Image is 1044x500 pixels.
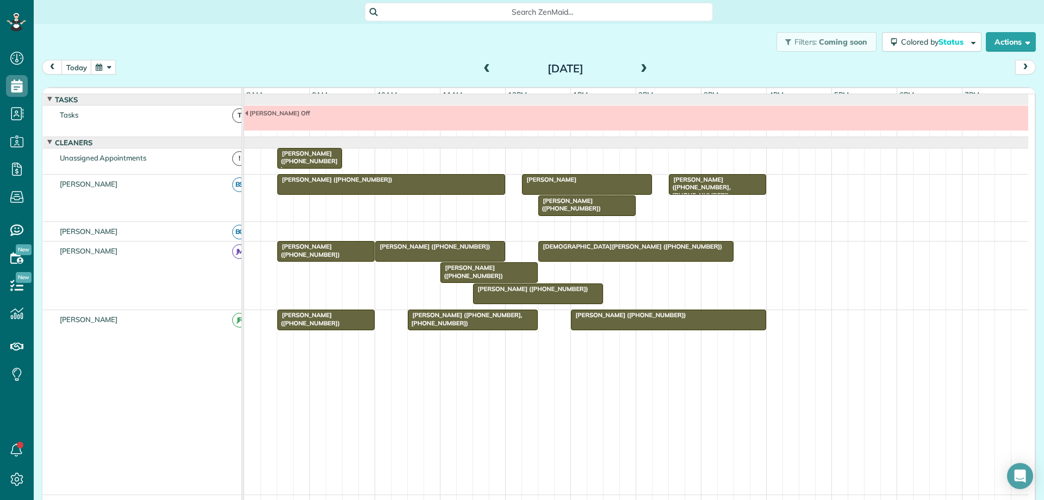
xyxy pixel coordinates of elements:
[58,180,120,188] span: [PERSON_NAME]
[1015,60,1036,75] button: next
[58,315,120,324] span: [PERSON_NAME]
[375,90,400,99] span: 10am
[277,311,340,326] span: [PERSON_NAME] ([PHONE_NUMBER])
[232,151,247,166] span: !
[16,244,32,255] span: New
[538,243,723,250] span: [DEMOGRAPHIC_DATA][PERSON_NAME] ([PHONE_NUMBER])
[939,37,965,47] span: Status
[832,90,851,99] span: 5pm
[58,246,120,255] span: [PERSON_NAME]
[1007,463,1033,489] div: Open Intercom Messenger
[58,227,120,236] span: [PERSON_NAME]
[61,60,92,75] button: today
[53,95,80,104] span: Tasks
[897,90,916,99] span: 6pm
[407,311,523,326] span: [PERSON_NAME] ([PHONE_NUMBER], [PHONE_NUMBER])
[310,90,330,99] span: 9am
[767,90,786,99] span: 4pm
[244,90,264,99] span: 8am
[668,176,731,199] span: [PERSON_NAME] ([PHONE_NUMBER], [PHONE_NUMBER])
[701,90,720,99] span: 3pm
[277,243,340,258] span: [PERSON_NAME] ([PHONE_NUMBER])
[232,177,247,192] span: BS
[440,90,465,99] span: 11am
[277,150,338,173] span: [PERSON_NAME] ([PHONE_NUMBER])
[16,272,32,283] span: New
[440,264,504,279] span: [PERSON_NAME] ([PHONE_NUMBER])
[901,37,967,47] span: Colored by
[375,243,491,250] span: [PERSON_NAME] ([PHONE_NUMBER])
[473,285,589,293] span: [PERSON_NAME] ([PHONE_NUMBER])
[42,60,63,75] button: prev
[794,37,817,47] span: Filters:
[506,90,529,99] span: 12pm
[232,225,247,239] span: BC
[636,90,655,99] span: 2pm
[58,153,148,162] span: Unassigned Appointments
[571,90,590,99] span: 1pm
[232,108,247,123] span: T
[277,176,393,183] span: [PERSON_NAME] ([PHONE_NUMBER])
[232,313,247,328] span: JR
[882,32,981,52] button: Colored byStatus
[58,110,80,119] span: Tasks
[53,138,95,147] span: Cleaners
[498,63,633,75] h2: [DATE]
[538,197,601,212] span: [PERSON_NAME] ([PHONE_NUMBER])
[570,311,687,319] span: [PERSON_NAME] ([PHONE_NUMBER])
[521,176,577,183] span: [PERSON_NAME]
[232,244,247,259] span: JM
[962,90,981,99] span: 7pm
[986,32,1036,52] button: Actions
[244,109,310,117] span: [PERSON_NAME] Off
[819,37,868,47] span: Coming soon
